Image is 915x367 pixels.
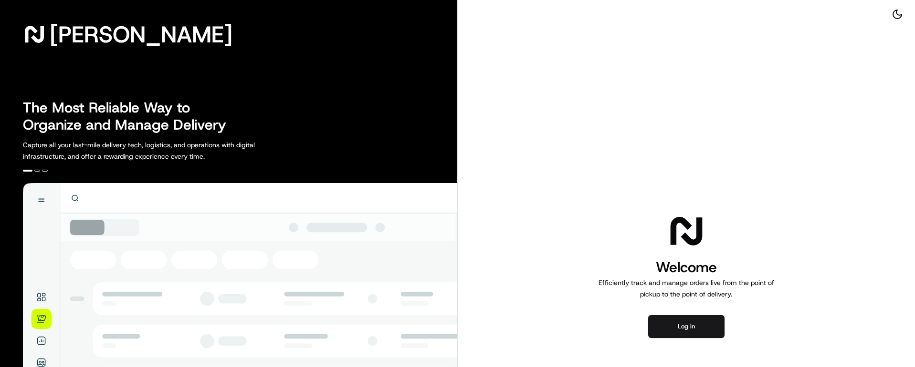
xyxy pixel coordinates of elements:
[595,258,778,277] h1: Welcome
[23,139,298,162] p: Capture all your last-mile delivery tech, logistics, and operations with digital infrastructure, ...
[648,315,725,338] button: Log in
[50,25,232,44] span: [PERSON_NAME]
[23,99,237,133] h2: The Most Reliable Way to Organize and Manage Delivery
[595,277,778,300] p: Efficiently track and manage orders live from the point of pickup to the point of delivery.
